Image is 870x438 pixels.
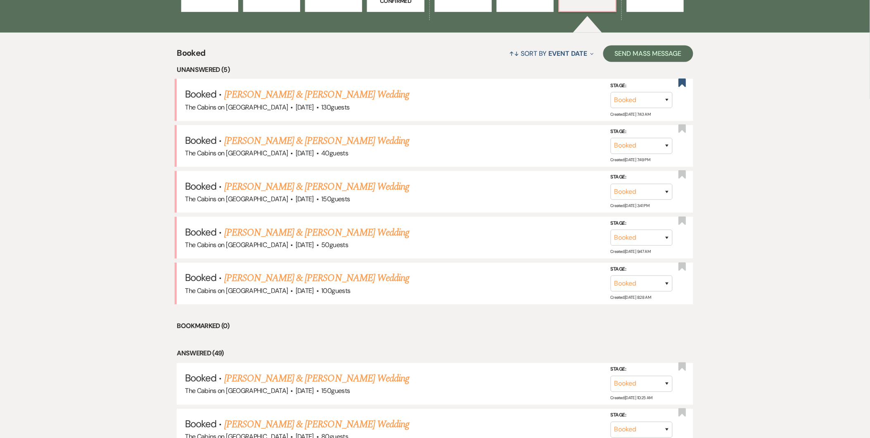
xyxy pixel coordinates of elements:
span: The Cabins on [GEOGRAPHIC_DATA] [185,241,288,250]
span: 130 guests [321,103,349,112]
span: Created: [DATE] 9:47 AM [611,249,651,255]
span: 50 guests [321,241,348,250]
label: Stage: [611,265,673,274]
span: Created: [DATE] 3:41 PM [611,203,650,209]
label: Stage: [611,219,673,229]
button: Send Mass Message [603,45,693,62]
span: Created: [DATE] 10:25 AM [611,395,652,401]
span: [DATE] [296,387,314,395]
span: 100 guests [321,287,350,295]
span: The Cabins on [GEOGRAPHIC_DATA] [185,103,288,112]
li: Answered (49) [177,348,693,359]
button: Sort By Event Date [506,43,597,64]
label: Stage: [611,127,673,136]
span: [DATE] [296,287,314,295]
label: Stage: [611,411,673,420]
a: [PERSON_NAME] & [PERSON_NAME] Wedding [224,133,409,148]
span: Booked [185,88,216,100]
label: Stage: [611,365,673,374]
span: The Cabins on [GEOGRAPHIC_DATA] [185,287,288,295]
span: Created: [DATE] 7:43 AM [611,112,651,117]
span: ↑↓ [510,49,519,58]
span: Booked [185,226,216,238]
span: Booked [185,418,216,431]
span: Event Date [549,49,587,58]
span: [DATE] [296,103,314,112]
span: [DATE] [296,195,314,203]
a: [PERSON_NAME] & [PERSON_NAME] Wedding [224,87,409,102]
label: Stage: [611,81,673,90]
span: [DATE] [296,149,314,157]
a: [PERSON_NAME] & [PERSON_NAME] Wedding [224,371,409,386]
label: Stage: [611,173,673,182]
span: The Cabins on [GEOGRAPHIC_DATA] [185,195,288,203]
span: 150 guests [321,195,350,203]
span: The Cabins on [GEOGRAPHIC_DATA] [185,149,288,157]
span: [DATE] [296,241,314,250]
a: [PERSON_NAME] & [PERSON_NAME] Wedding [224,225,409,240]
span: Booked [185,271,216,284]
a: [PERSON_NAME] & [PERSON_NAME] Wedding [224,417,409,432]
a: [PERSON_NAME] & [PERSON_NAME] Wedding [224,271,409,286]
li: Bookmarked (0) [177,321,693,332]
span: Booked [185,134,216,147]
span: Booked [177,47,205,64]
span: Booked [185,180,216,193]
li: Unanswered (5) [177,64,693,75]
span: 40 guests [321,149,348,157]
a: [PERSON_NAME] & [PERSON_NAME] Wedding [224,179,409,194]
span: Created: [DATE] 7:49 PM [611,157,650,163]
span: The Cabins on [GEOGRAPHIC_DATA] [185,387,288,395]
span: 150 guests [321,387,350,395]
span: Booked [185,372,216,385]
span: Created: [DATE] 8:28 AM [611,295,651,300]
